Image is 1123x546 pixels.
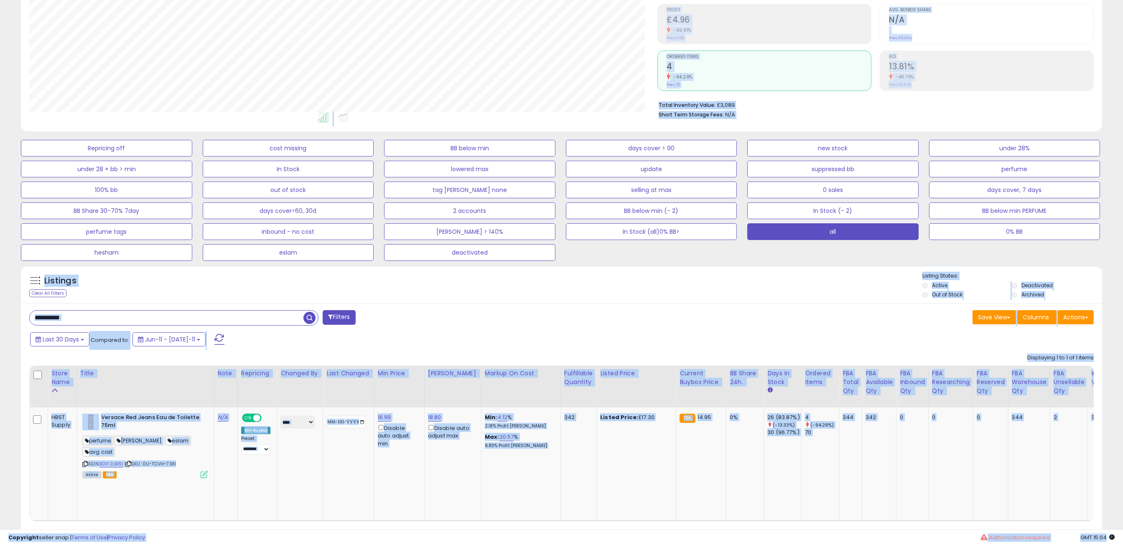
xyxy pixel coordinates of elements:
span: 2025-08-11 15:04 GMT [1080,533,1115,541]
div: Disable auto adjust min [378,423,418,447]
h5: Listings [44,275,76,287]
button: inbound - no cost [203,223,374,240]
div: FBA Available Qty [866,369,893,395]
b: Max: [485,433,499,441]
div: Listed Price [600,369,672,378]
button: deactivated [384,244,555,261]
small: Prev: £160 [667,35,685,40]
button: days cover, 7 days [929,182,1100,198]
button: 0 sales [747,182,919,198]
a: Terms of Use [71,533,107,541]
div: FBA Reserved Qty [977,369,1005,395]
div: Fulfillable Quantity [564,369,593,387]
small: FBA [680,414,695,423]
b: Listed Price: [600,413,638,421]
p: Listing States: [922,272,1102,280]
div: 344 [843,414,856,421]
div: Last Changed [326,369,371,378]
span: Profit [667,8,871,13]
div: Title [80,369,211,378]
small: -94.29% [670,74,693,80]
span: ON [243,415,253,422]
button: selling at max [566,182,737,198]
div: 342 [866,414,890,421]
small: -48.79% [893,74,914,80]
b: Short Term Storage Fees: [659,111,724,118]
h2: N/A [889,15,1093,26]
div: Ordered Items [805,369,835,387]
div: Store Name [51,369,73,387]
span: FBA [103,471,117,478]
div: Note [218,369,234,378]
button: perfume tags [21,223,192,240]
div: Win BuyBox [241,427,271,434]
a: N/A [218,413,228,422]
small: (-13.33%) [773,422,795,428]
label: Out of Stock [932,291,963,298]
div: 4 [805,414,839,421]
small: Prev: 70 [667,82,680,87]
button: Filters [323,310,355,325]
small: Prev: 26.97% [889,82,911,87]
button: 100% bb [21,182,192,198]
button: 0% BB [929,223,1100,240]
button: BB below min PERFUME [929,202,1100,219]
label: Archived [1021,291,1044,298]
div: 26 (83.87%) [767,414,801,421]
button: BB Share 30-70% 7day [21,202,192,219]
b: Min: [485,413,497,421]
button: eslam [203,244,374,261]
a: B01F2LB16I [99,460,123,468]
b: Versace Red Jeans Eau de Toilette 75ml [101,414,203,431]
th: The percentage added to the cost of goods (COGS) that forms the calculator for Min & Max prices. [481,366,560,407]
div: £17.30 [600,414,670,421]
button: Last 30 Days [30,332,89,346]
span: All listings currently available for purchase on Amazon [82,471,102,478]
div: Days In Stock [767,369,798,387]
span: N/A [725,111,735,119]
div: Markup on Cost [485,369,557,378]
p: 9.83% Profit [PERSON_NAME] [485,443,554,449]
span: OFF [260,415,274,422]
div: HBST Supply [51,414,70,429]
div: seller snap | | [8,534,145,542]
span: 14.95 [698,413,711,421]
span: perfume [82,436,113,445]
a: 18.80 [428,413,441,422]
span: | SKU: 0U-TCVH-73KI [125,460,176,467]
small: -96.91% [670,27,691,33]
div: Changed by [280,369,319,378]
button: new stock [747,140,919,157]
span: Last 30 Days [43,335,79,344]
button: In Stock [203,161,374,177]
h2: 13.81% [889,62,1093,73]
button: perfume [929,161,1100,177]
div: Disable auto adjust max [428,423,475,440]
div: % [485,414,554,429]
button: under 28% [929,140,1100,157]
button: all [747,223,919,240]
span: [PERSON_NAME] [114,436,164,445]
span: avg cost [82,447,115,457]
div: Displaying 1 to 1 of 1 items [1027,354,1094,362]
div: 70 [805,429,839,436]
button: cost missing [203,140,374,157]
span: ROI [889,55,1093,59]
label: Active [932,282,947,289]
p: 2.18% Profit [PERSON_NAME] [485,423,554,429]
div: FBA Total Qty [843,369,858,395]
button: BB below min (- 2) [566,202,737,219]
small: (-94.29%) [810,422,834,428]
div: FBA inbound Qty [900,369,925,395]
button: hesham [21,244,192,261]
a: Privacy Policy [108,533,145,541]
a: 4.12 [497,413,508,422]
div: 2 [1054,414,1082,421]
span: eslam [165,436,191,445]
div: 0% [730,414,757,421]
span: Ordered Items [667,55,871,59]
small: Days In Stock. [767,387,772,394]
div: Repricing [241,369,274,378]
div: Clear All Filters [29,289,66,297]
strong: Copyright [8,533,39,541]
